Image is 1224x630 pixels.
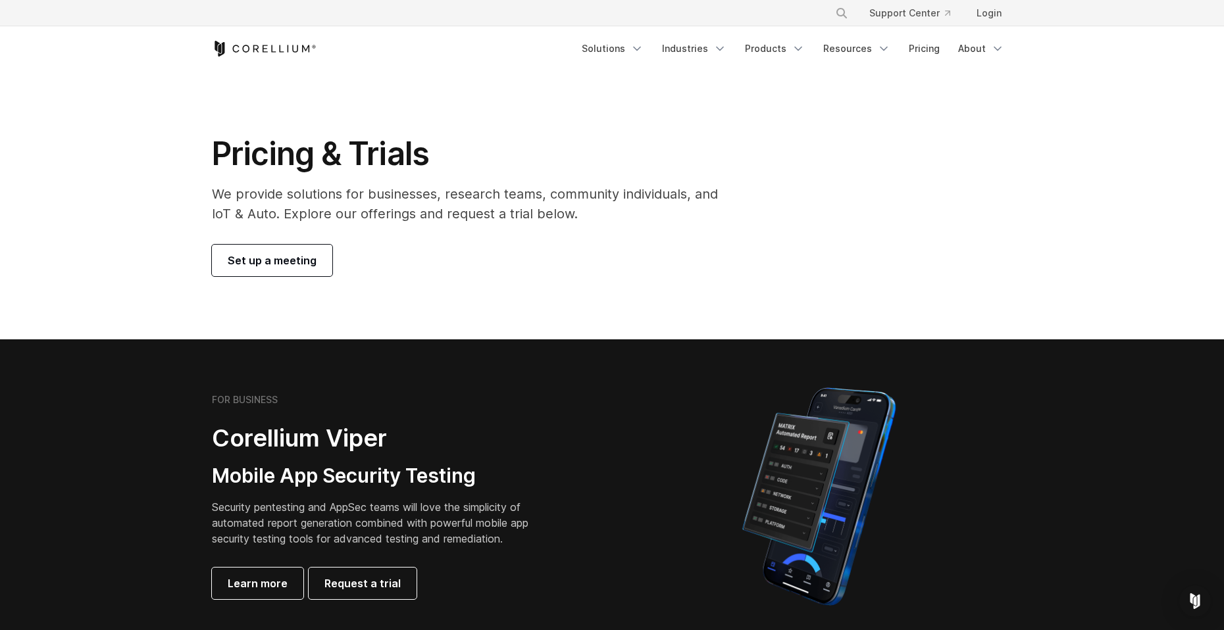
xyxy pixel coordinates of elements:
[228,253,317,268] span: Set up a meeting
[212,184,736,224] p: We provide solutions for businesses, research teams, community individuals, and IoT & Auto. Explo...
[212,499,549,546] p: Security pentesting and AppSec teams will love the simplicity of automated report generation comb...
[950,37,1012,61] a: About
[212,245,332,276] a: Set up a meeting
[212,424,549,453] h2: Corellium Viper
[859,1,961,25] a: Support Center
[309,568,417,599] a: Request a trial
[654,37,734,61] a: Industries
[901,37,948,61] a: Pricing
[574,37,1012,61] div: Navigation Menu
[720,381,918,612] img: Corellium MATRIX automated report on iPhone showing app vulnerability test results across securit...
[1179,585,1211,617] div: Open Intercom Messenger
[819,1,1012,25] div: Navigation Menu
[737,37,813,61] a: Products
[574,37,651,61] a: Solutions
[324,575,401,591] span: Request a trial
[966,1,1012,25] a: Login
[830,1,854,25] button: Search
[212,41,317,57] a: Corellium Home
[212,464,549,489] h3: Mobile App Security Testing
[212,134,736,174] h1: Pricing & Trials
[228,575,288,591] span: Learn more
[212,568,303,599] a: Learn more
[815,37,898,61] a: Resources
[212,394,278,406] h6: FOR BUSINESS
